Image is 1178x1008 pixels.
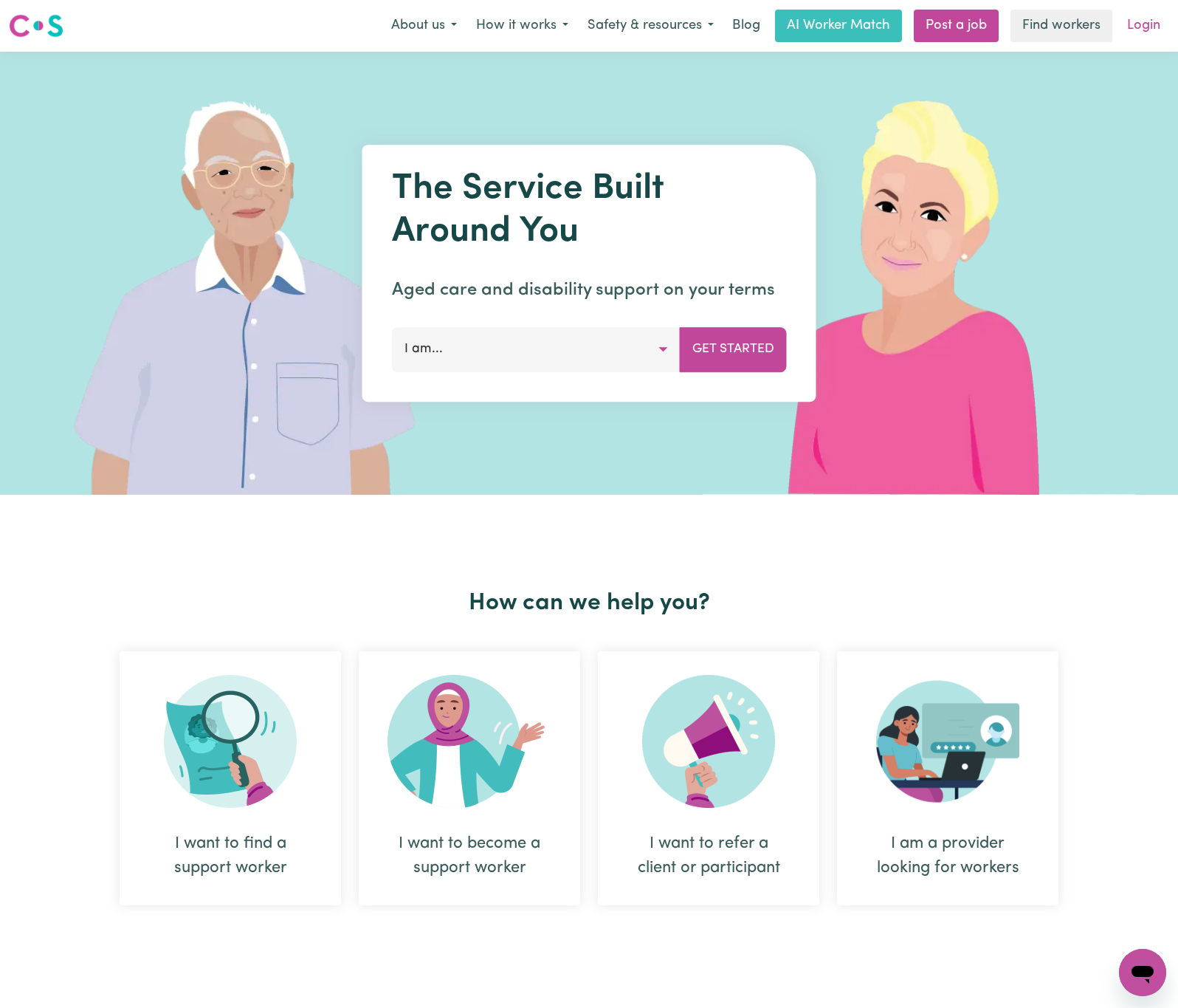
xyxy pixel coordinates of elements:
p: Aged care and disability support on your terms [392,277,787,304]
div: I want to refer a client or participant [598,651,819,905]
a: Login [1118,10,1169,42]
button: I am... [392,327,681,371]
a: Post a job [914,10,999,42]
iframe: Button to launch messaging window [1119,949,1166,996]
img: Become Worker [387,675,551,808]
div: I want to become a support worker [394,832,545,880]
h2: How can we help you? [111,589,1067,617]
h1: The Service Built Around You [392,168,787,253]
img: Provider [876,675,1019,808]
div: I want to find a support worker [120,651,341,905]
img: Careseekers logo [9,13,63,39]
a: Blog [723,10,769,42]
button: About us [382,10,466,41]
img: Refer [642,675,775,808]
div: I am a provider looking for workers [837,651,1058,905]
button: Safety & resources [578,10,723,41]
a: Careseekers logo [9,9,63,43]
div: I am a provider looking for workers [872,832,1023,880]
a: AI Worker Match [775,10,902,42]
div: I want to refer a client or participant [633,832,784,880]
button: Get Started [680,327,787,371]
img: Search [164,675,297,808]
a: Find workers [1010,10,1112,42]
button: How it works [466,10,578,41]
div: I want to find a support worker [155,832,306,880]
div: I want to become a support worker [359,651,580,905]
